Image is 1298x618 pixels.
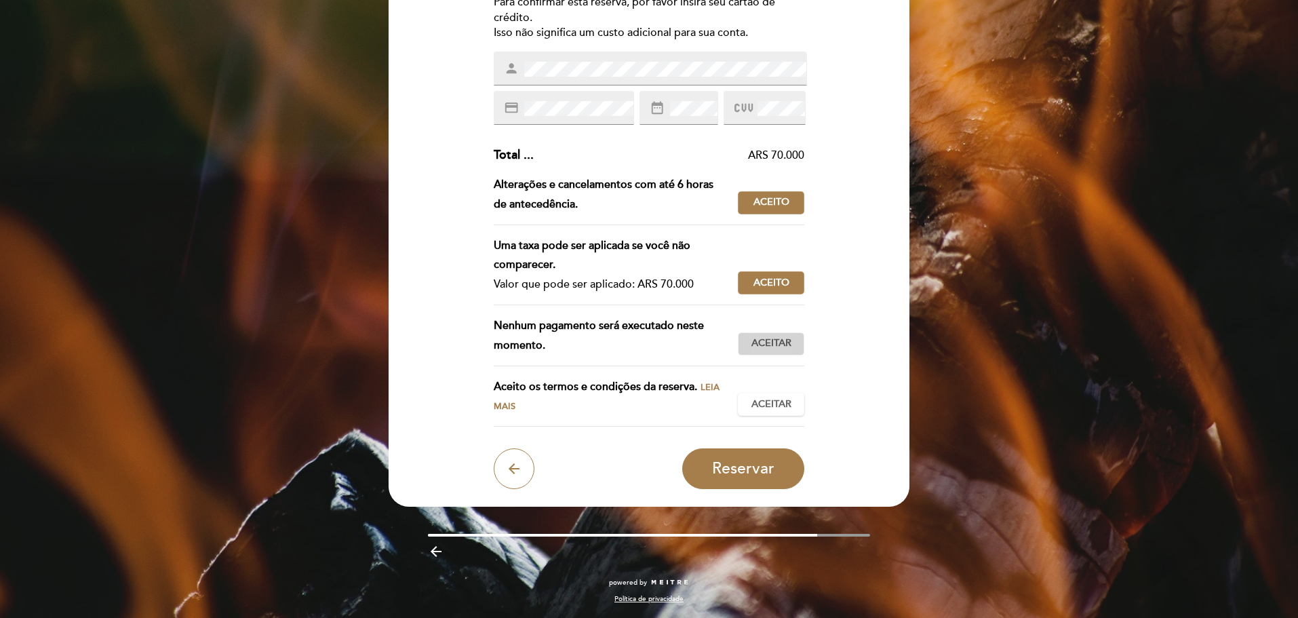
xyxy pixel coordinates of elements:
[494,382,720,412] span: Leia mais
[753,276,789,290] span: Aceito
[738,271,804,294] button: Aceito
[650,579,689,586] img: MEITRE
[609,578,689,587] a: powered by
[753,195,789,210] span: Aceito
[751,336,791,351] span: Aceitar
[494,316,739,355] div: Nenhum pagamento será executado neste momento.
[494,275,728,294] div: Valor que pode ser aplicado: ARS 70.000
[738,191,804,214] button: Aceito
[494,147,534,162] span: Total ...
[494,448,534,489] button: arrow_back
[534,148,805,163] div: ARS 70.000
[494,236,728,275] div: Uma taxa pode ser aplicada se você não comparecer.
[504,61,519,76] i: person
[650,100,665,115] i: date_range
[506,461,522,477] i: arrow_back
[428,543,444,560] i: arrow_backward
[682,448,804,489] button: Reservar
[738,332,804,355] button: Aceitar
[504,100,519,115] i: credit_card
[751,398,791,412] span: Aceitar
[609,578,647,587] span: powered by
[494,377,739,417] div: Aceito os termos e condições da reserva.
[614,594,684,604] a: Política de privacidade
[712,459,774,478] span: Reservar
[738,393,804,416] button: Aceitar
[494,175,739,214] div: Alterações e cancelamentos com até 6 horas de antecedência.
